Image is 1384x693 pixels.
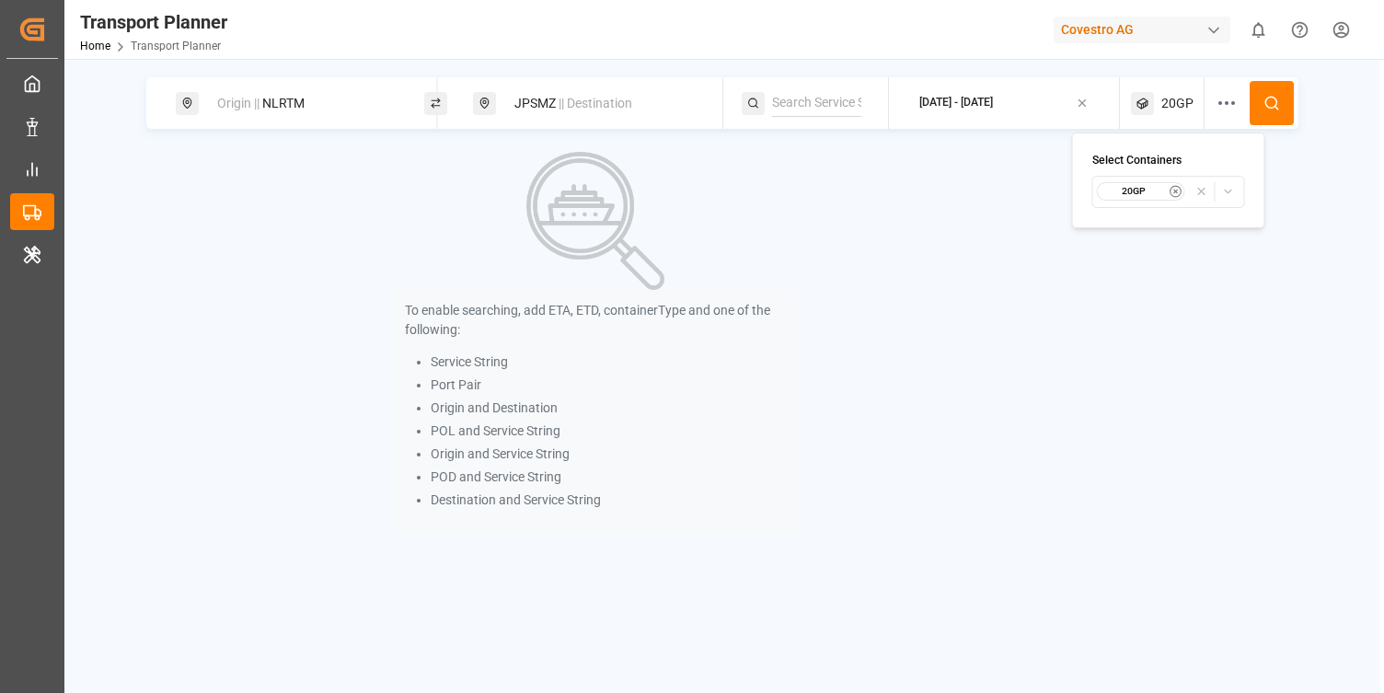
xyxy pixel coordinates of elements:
li: Port Pair [431,375,787,395]
div: NLRTM [206,87,405,121]
div: [DATE] - [DATE] [919,95,993,111]
button: Help Center [1279,9,1321,51]
span: Origin || [217,96,259,110]
button: show 0 new notifications [1238,9,1279,51]
li: Service String [431,352,787,372]
img: Search [526,152,664,290]
button: Covestro AG [1054,12,1238,47]
li: Destination and Service String [431,491,787,510]
button: [DATE] - [DATE] [900,86,1109,121]
a: Home [80,40,110,52]
span: || Destination [559,96,632,110]
button: 20GP [1092,176,1245,208]
input: Search Service String [772,89,861,117]
li: Origin and Destination [431,398,787,418]
li: POL and Service String [431,422,787,441]
li: Origin and Service String [431,445,787,464]
span: 20GP [1161,94,1194,113]
div: Transport Planner [80,8,227,36]
h4: Select Containers [1092,153,1245,169]
small: 20GP [1101,185,1166,198]
div: JPSMZ [503,87,702,121]
li: POD and Service String [431,468,787,487]
div: Covestro AG [1054,17,1230,43]
p: To enable searching, add ETA, ETD, containerType and one of the following: [405,301,787,340]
